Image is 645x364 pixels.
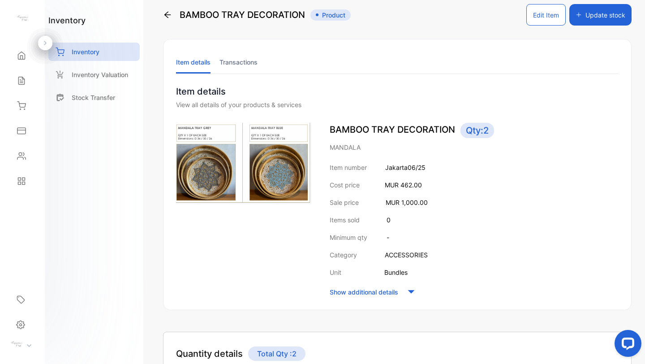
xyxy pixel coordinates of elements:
img: profile [10,338,23,351]
iframe: LiveChat chat widget [607,326,645,364]
a: Inventory [48,43,140,61]
p: Total Qty : 2 [248,347,305,361]
li: Transactions [219,51,258,74]
div: BAMBOO TRAY DECORATION [163,4,351,26]
p: Sale price [330,198,359,207]
p: Jakarta06/25 [385,163,426,172]
p: Cost price [330,180,360,190]
p: Inventory Valuation [72,70,128,79]
a: Inventory Valuation [48,65,140,84]
p: Stock Transfer [72,93,115,102]
p: Item number [330,163,367,172]
img: item [176,123,312,204]
p: Items sold [330,215,360,225]
div: View all details of your products & services [176,100,619,109]
p: 0 [387,215,391,225]
p: Minimum qty [330,233,367,242]
button: Update stock [569,4,632,26]
h4: Quantity details [176,347,243,360]
p: Show additional details [330,287,398,297]
p: Category [330,250,357,260]
p: - [387,233,389,242]
p: Bundles [384,268,408,277]
span: MUR 462.00 [385,181,422,189]
button: Edit Item [526,4,566,26]
span: MUR 1,000.00 [386,199,428,206]
img: logo [16,12,29,25]
h1: inventory [48,14,86,26]
p: ACCESSORIES [385,250,428,260]
li: Item details [176,51,211,74]
p: Inventory [72,47,99,56]
p: Item details [176,85,619,98]
span: Qty: 2 [460,123,494,138]
p: Unit [330,268,341,277]
a: Stock Transfer [48,88,140,107]
span: Product [310,9,351,21]
p: MANDALA [330,143,619,152]
p: BAMBOO TRAY DECORATION [330,123,619,138]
